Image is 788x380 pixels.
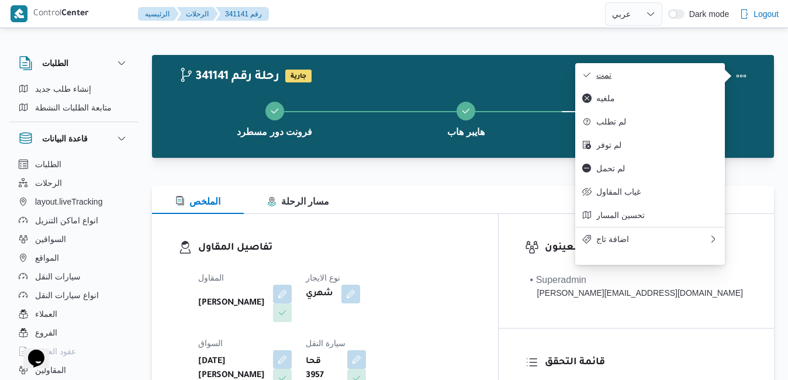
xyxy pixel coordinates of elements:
span: السواق [198,338,223,348]
button: متابعة الطلبات النشطة [14,98,133,117]
span: الملخص [175,196,220,206]
span: اضافة تاج [596,234,708,244]
span: لم تحمل [596,164,718,173]
span: العملاء [35,307,57,321]
button: تمت [575,63,725,87]
button: تحسين المسار [575,203,725,227]
button: عقود العملاء [14,342,133,361]
span: نوع الايجار [306,273,340,282]
span: جارية [285,70,312,82]
span: إنشاء طلب جديد [35,82,91,96]
button: لم تطلب [575,110,725,133]
button: 341141 رقم [216,7,269,21]
button: Logout [735,2,783,26]
span: لم تطلب [596,117,718,126]
span: مسار الرحلة [267,196,329,206]
span: المواقع [35,251,59,265]
button: الرئيسيه [138,7,179,21]
span: تحسين المسار [596,210,718,220]
h3: قائمة التحقق [545,355,748,371]
span: متابعة الطلبات النشطة [35,101,112,115]
button: العملاء [14,305,133,323]
button: الفروع [14,323,133,342]
span: layout.liveTracking [35,195,102,209]
div: الطلبات [9,80,138,122]
span: انواع سيارات النقل [35,288,99,302]
span: غياب المقاول [596,187,718,196]
button: الطلبات [19,56,129,70]
span: • Superadmin mohamed.nabil@illa.com.eg [530,273,743,299]
div: [PERSON_NAME][EMAIL_ADDRESS][DOMAIN_NAME] [530,287,743,299]
span: عقود العملاء [35,344,76,358]
span: Dark mode [685,9,729,19]
div: • Superadmin [530,273,743,287]
span: لم توفر [596,140,718,150]
svg: Step 1 is complete [270,106,279,116]
span: الطلبات [35,157,61,171]
button: غياب المقاول [575,180,725,203]
button: إنشاء طلب جديد [14,80,133,98]
button: فرونت دور مسطرد [562,88,753,148]
h3: قاعدة البيانات [42,132,88,146]
span: المقاولين [35,363,66,377]
button: هايبر هاب [370,88,561,148]
span: انواع اماكن التنزيل [35,213,98,227]
span: فرونت دور مسطرد [237,125,312,139]
span: هايبر هاب [447,125,484,139]
button: layout.liveTracking [14,192,133,211]
button: المقاولين [14,361,133,379]
img: X8yXhbKr1z7QwAAAABJRU5ErkJggg== [11,5,27,22]
button: السواقين [14,230,133,248]
b: شهري [306,287,333,301]
b: [PERSON_NAME] [198,296,265,310]
button: قاعدة البيانات [19,132,129,146]
button: Actions [730,64,753,88]
button: الرحلات [177,7,218,21]
iframe: chat widget [12,333,49,368]
button: انواع اماكن التنزيل [14,211,133,230]
button: لم تحمل [575,157,725,180]
h2: 341141 رحلة رقم [179,70,279,85]
button: المواقع [14,248,133,267]
h3: تفاصيل المقاول [198,240,472,256]
span: الفروع [35,326,57,340]
button: اضافة تاج [575,227,725,251]
span: تمت [596,70,718,80]
button: الرحلات [14,174,133,192]
span: Logout [754,7,779,21]
button: سيارات النقل [14,267,133,286]
b: جارية [291,73,306,80]
span: الرحلات [35,176,62,190]
button: فرونت دور مسطرد [179,88,370,148]
span: سيارة النقل [306,338,345,348]
button: لم توفر [575,133,725,157]
button: انواع سيارات النقل [14,286,133,305]
h3: المعينون [545,240,748,256]
span: المقاول [198,273,224,282]
span: سيارات النقل [35,270,81,284]
button: الطلبات [14,155,133,174]
button: ملغيه [575,87,725,110]
span: ملغيه [596,94,718,103]
h3: الطلبات [42,56,68,70]
span: السواقين [35,232,66,246]
svg: Step 2 is complete [461,106,471,116]
b: Center [61,9,89,19]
